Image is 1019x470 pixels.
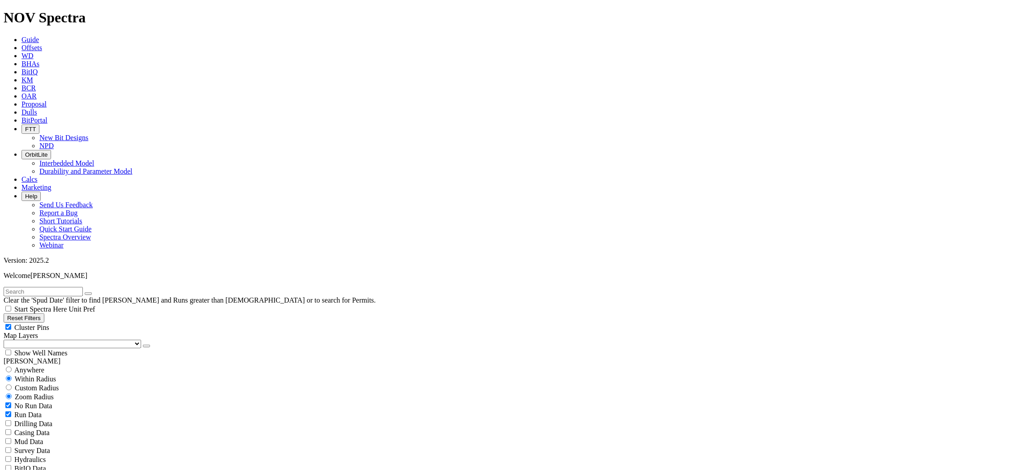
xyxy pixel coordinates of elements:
[14,456,46,463] span: Hydraulics
[21,175,38,183] a: Calcs
[4,256,1015,265] div: Version: 2025.2
[14,402,52,410] span: No Run Data
[25,126,36,132] span: FTT
[21,36,39,43] a: Guide
[4,272,1015,280] p: Welcome
[39,159,94,167] a: Interbedded Model
[14,438,43,445] span: Mud Data
[39,142,54,150] a: NPD
[14,447,50,454] span: Survey Data
[15,393,54,401] span: Zoom Radius
[21,60,39,68] a: BHAs
[14,429,50,436] span: Casing Data
[21,108,37,116] a: Dulls
[14,305,67,313] span: Start Spectra Here
[39,134,88,141] a: New Bit Designs
[21,150,51,159] button: OrbitLite
[4,332,38,339] span: Map Layers
[39,209,77,217] a: Report a Bug
[21,92,37,100] a: OAR
[21,68,38,76] a: BitIQ
[15,375,56,383] span: Within Radius
[39,225,91,233] a: Quick Start Guide
[25,151,47,158] span: OrbitLite
[21,84,36,92] a: BCR
[21,52,34,60] a: WD
[39,233,91,241] a: Spectra Overview
[21,116,47,124] a: BitPortal
[14,411,42,419] span: Run Data
[21,100,47,108] a: Proposal
[39,201,93,209] a: Send Us Feedback
[4,287,83,296] input: Search
[39,167,133,175] a: Durability and Parameter Model
[39,241,64,249] a: Webinar
[4,455,1015,464] filter-controls-checkbox: Hydraulics Analysis
[21,44,42,51] a: Offsets
[14,324,49,331] span: Cluster Pins
[5,306,11,312] input: Start Spectra Here
[21,76,33,84] a: KM
[4,313,44,323] button: Reset Filters
[4,357,1015,365] div: [PERSON_NAME]
[14,420,52,427] span: Drilling Data
[69,305,95,313] span: Unit Pref
[30,272,87,279] span: [PERSON_NAME]
[21,192,41,201] button: Help
[4,296,376,304] span: Clear the 'Spud Date' filter to find [PERSON_NAME] and Runs greater than [DEMOGRAPHIC_DATA] or to...
[15,384,59,392] span: Custom Radius
[4,9,1015,26] h1: NOV Spectra
[14,366,44,374] span: Anywhere
[14,349,67,357] span: Show Well Names
[25,193,37,200] span: Help
[21,184,52,191] a: Marketing
[21,124,39,134] button: FTT
[39,217,82,225] a: Short Tutorials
